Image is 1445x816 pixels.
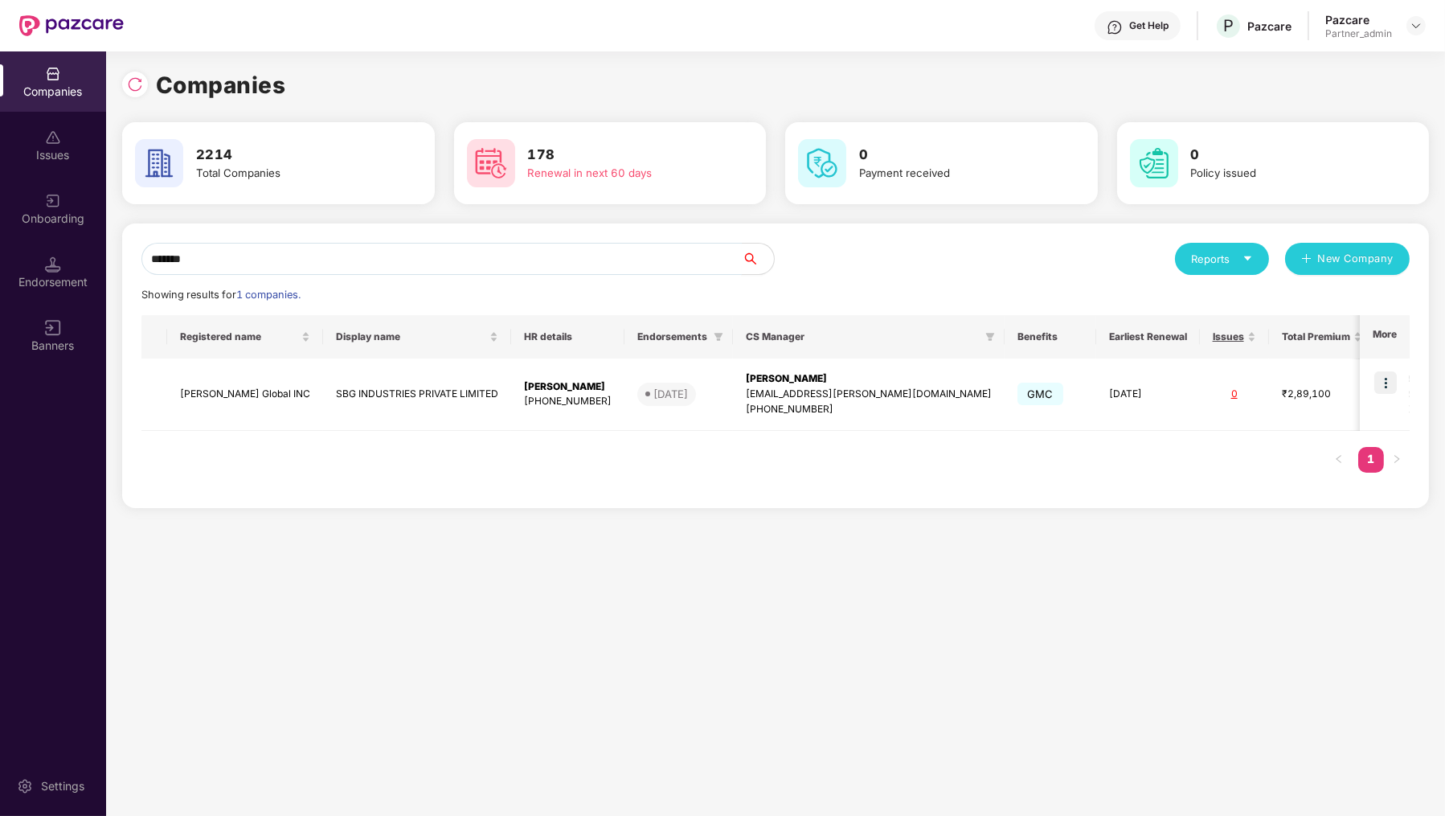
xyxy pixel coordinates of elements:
[985,332,995,342] span: filter
[1392,454,1402,464] span: right
[1005,315,1096,359] th: Benefits
[323,315,511,359] th: Display name
[1213,387,1256,402] div: 0
[1326,447,1352,473] li: Previous Page
[710,327,727,346] span: filter
[336,330,486,343] span: Display name
[714,332,723,342] span: filter
[467,139,515,187] img: svg+xml;base64,PHN2ZyB4bWxucz0iaHR0cDovL3d3dy53My5vcmcvMjAwMC9zdmciIHdpZHRoPSI2MCIgaGVpZ2h0PSI2MC...
[45,129,61,146] img: svg+xml;base64,PHN2ZyBpZD0iSXNzdWVzX2Rpc2FibGVkIiB4bWxucz0iaHR0cDovL3d3dy53My5vcmcvMjAwMC9zdmciIH...
[1191,251,1253,267] div: Reports
[859,145,1046,166] h3: 0
[45,66,61,82] img: svg+xml;base64,PHN2ZyBpZD0iQ29tcGFuaWVzIiB4bWxucz0iaHR0cDovL3d3dy53My5vcmcvMjAwMC9zdmciIHdpZHRoPS...
[637,330,707,343] span: Endorsements
[45,320,61,336] img: svg+xml;base64,PHN2ZyB3aWR0aD0iMTYiIGhlaWdodD0iMTYiIHZpZXdCb3g9IjAgMCAxNiAxNiIgZmlsbD0ibm9uZSIgeG...
[1191,145,1377,166] h3: 0
[180,330,298,343] span: Registered name
[1325,12,1392,27] div: Pazcare
[1129,19,1169,32] div: Get Help
[1096,315,1200,359] th: Earliest Renewal
[653,386,688,402] div: [DATE]
[1130,139,1178,187] img: svg+xml;base64,PHN2ZyB4bWxucz0iaHR0cDovL3d3dy53My5vcmcvMjAwMC9zdmciIHdpZHRoPSI2MCIgaGVpZ2h0PSI2MC...
[741,243,775,275] button: search
[1285,243,1410,275] button: plusNew Company
[1282,330,1350,343] span: Total Premium
[1384,447,1410,473] button: right
[1269,315,1375,359] th: Total Premium
[156,68,286,103] h1: Companies
[1301,253,1312,266] span: plus
[1326,447,1352,473] button: left
[17,778,33,794] img: svg+xml;base64,PHN2ZyBpZD0iU2V0dGluZy0yMHgyMCIgeG1sbnM9Imh0dHA6Ly93d3cudzMub3JnLzIwMDAvc3ZnIiB3aW...
[323,359,511,431] td: SBG INDUSTRIES PRIVATE LIMITED
[511,315,624,359] th: HR details
[1017,383,1063,405] span: GMC
[196,165,383,182] div: Total Companies
[127,76,143,92] img: svg+xml;base64,PHN2ZyBpZD0iUmVsb2FkLTMyeDMyIiB4bWxucz0iaHR0cDovL3d3dy53My5vcmcvMjAwMC9zdmciIHdpZH...
[741,252,774,265] span: search
[524,379,612,395] div: [PERSON_NAME]
[1223,16,1234,35] span: P
[1191,165,1377,182] div: Policy issued
[798,139,846,187] img: svg+xml;base64,PHN2ZyB4bWxucz0iaHR0cDovL3d3dy53My5vcmcvMjAwMC9zdmciIHdpZHRoPSI2MCIgaGVpZ2h0PSI2MC...
[1242,253,1253,264] span: caret-down
[746,387,992,402] div: [EMAIL_ADDRESS][PERSON_NAME][DOMAIN_NAME]
[45,256,61,273] img: svg+xml;base64,PHN2ZyB3aWR0aD0iMTQuNSIgaGVpZ2h0PSIxNC41IiB2aWV3Qm94PSIwIDAgMTYgMTYiIGZpbGw9Im5vbm...
[19,15,124,36] img: New Pazcare Logo
[1384,447,1410,473] li: Next Page
[982,327,998,346] span: filter
[1282,387,1362,402] div: ₹2,89,100
[36,778,89,794] div: Settings
[746,330,979,343] span: CS Manager
[746,402,992,417] div: [PHONE_NUMBER]
[528,165,714,182] div: Renewal in next 60 days
[45,193,61,209] img: svg+xml;base64,PHN2ZyB3aWR0aD0iMjAiIGhlaWdodD0iMjAiIHZpZXdCb3g9IjAgMCAyMCAyMCIgZmlsbD0ibm9uZSIgeG...
[196,145,383,166] h3: 2214
[1358,447,1384,471] a: 1
[1213,330,1244,343] span: Issues
[524,394,612,409] div: [PHONE_NUMBER]
[236,289,301,301] span: 1 companies.
[1200,315,1269,359] th: Issues
[1374,371,1397,394] img: icon
[1410,19,1422,32] img: svg+xml;base64,PHN2ZyBpZD0iRHJvcGRvd24tMzJ4MzIiIHhtbG5zPSJodHRwOi8vd3d3LnczLm9yZy8yMDAwL3N2ZyIgd2...
[859,165,1046,182] div: Payment received
[167,315,323,359] th: Registered name
[746,371,992,387] div: [PERSON_NAME]
[1107,19,1123,35] img: svg+xml;base64,PHN2ZyBpZD0iSGVscC0zMngzMiIgeG1sbnM9Imh0dHA6Ly93d3cudzMub3JnLzIwMDAvc3ZnIiB3aWR0aD...
[135,139,183,187] img: svg+xml;base64,PHN2ZyB4bWxucz0iaHR0cDovL3d3dy53My5vcmcvMjAwMC9zdmciIHdpZHRoPSI2MCIgaGVpZ2h0PSI2MC...
[1360,315,1410,359] th: More
[1334,454,1344,464] span: left
[528,145,714,166] h3: 178
[1325,27,1392,40] div: Partner_admin
[1247,18,1291,34] div: Pazcare
[1318,251,1394,267] span: New Company
[1358,447,1384,473] li: 1
[141,289,301,301] span: Showing results for
[167,359,323,431] td: [PERSON_NAME] Global INC
[1096,359,1200,431] td: [DATE]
